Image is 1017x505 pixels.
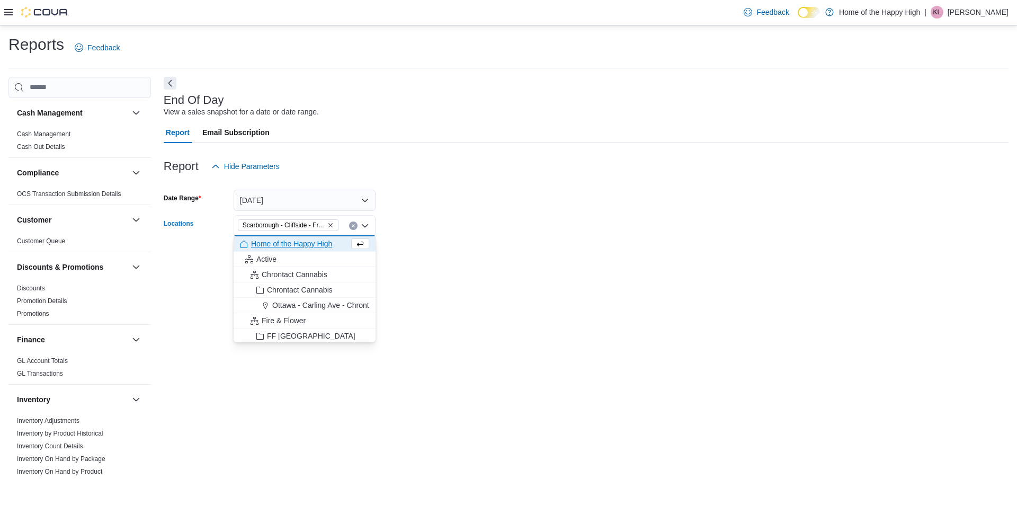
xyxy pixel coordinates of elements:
a: Customer Queue [17,237,65,245]
button: Discounts & Promotions [130,261,142,273]
button: Active [234,252,376,267]
button: Discounts & Promotions [17,262,128,272]
span: Chrontact Cannabis [267,285,333,295]
label: Locations [164,219,194,228]
button: FF [GEOGRAPHIC_DATA] [234,329,376,344]
h3: Customer [17,215,51,225]
div: Cash Management [8,128,151,157]
div: Compliance [8,188,151,205]
img: Cova [21,7,69,17]
input: Dark Mode [798,7,820,18]
span: Ottawa - Carling Ave - Chrontact Cannabis [272,300,412,311]
a: Inventory On Hand by Product [17,468,102,475]
span: Inventory Adjustments [17,417,79,425]
button: Customer [17,215,128,225]
button: Inventory [17,394,128,405]
button: Remove Scarborough - Cliffside - Friendly Stranger from selection in this group [327,222,334,228]
button: Cash Management [130,107,142,119]
p: Home of the Happy High [839,6,920,19]
h3: Compliance [17,167,59,178]
button: Next [164,77,176,90]
a: Inventory On Hand by Package [17,455,105,463]
button: Cash Management [17,108,128,118]
label: Date Range [164,194,201,202]
a: Promotion Details [17,297,67,305]
span: Fire & Flower [262,315,306,326]
button: Fire & Flower [234,313,376,329]
button: Compliance [17,167,128,178]
a: OCS Transaction Submission Details [17,190,121,198]
span: FF [GEOGRAPHIC_DATA] [267,331,355,341]
span: Feedback [87,42,120,53]
span: Hide Parameters [224,161,280,172]
button: [DATE] [234,190,376,211]
span: Report [166,122,190,143]
span: Scarborough - Cliffside - Friendly Stranger [238,219,338,231]
button: Finance [130,333,142,346]
p: | [924,6,926,19]
a: Inventory Count Details [17,442,83,450]
span: Inventory On Hand by Product [17,467,102,476]
span: Email Subscription [202,122,270,143]
span: Promotions [17,309,49,318]
span: KL [933,6,941,19]
a: Feedback [70,37,124,58]
span: Active [256,254,276,264]
span: Home of the Happy High [251,238,332,249]
h3: End Of Day [164,94,224,107]
span: GL Account Totals [17,357,68,365]
button: Clear input [349,222,358,230]
button: Ottawa - Carling Ave - Chrontact Cannabis [234,298,376,313]
button: Chrontact Cannabis [234,267,376,282]
h3: Cash Management [17,108,83,118]
button: Chrontact Cannabis [234,282,376,298]
h3: Report [164,160,199,173]
button: Close list of options [361,222,369,230]
span: Inventory On Hand by Package [17,455,105,463]
a: Promotions [17,310,49,317]
span: Chrontact Cannabis [262,269,327,280]
button: Compliance [130,166,142,179]
a: Discounts [17,285,45,292]
span: GL Transactions [17,369,63,378]
button: Customer [130,214,142,226]
a: Inventory by Product Historical [17,430,103,437]
a: Cash Management [17,130,70,138]
span: Cash Out Details [17,143,65,151]
h3: Inventory [17,394,50,405]
span: Feedback [756,7,789,17]
h3: Discounts & Promotions [17,262,103,272]
div: Finance [8,355,151,384]
button: Home of the Happy High [234,236,376,252]
button: Inventory [130,393,142,406]
a: Cash Out Details [17,143,65,150]
span: Inventory by Product Historical [17,429,103,438]
div: View a sales snapshot for a date or date range. [164,107,319,118]
div: Customer [8,235,151,252]
span: Scarborough - Cliffside - Friendly Stranger [243,220,325,231]
a: GL Transactions [17,370,63,377]
p: [PERSON_NAME] [948,6,1009,19]
h1: Reports [8,34,64,55]
a: Inventory Adjustments [17,417,79,424]
button: Hide Parameters [207,156,284,177]
button: Finance [17,334,128,345]
div: Discounts & Promotions [8,282,151,324]
div: Kiera Laughton [931,6,943,19]
a: GL Account Totals [17,357,68,365]
h3: Finance [17,334,45,345]
a: Feedback [739,2,793,23]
